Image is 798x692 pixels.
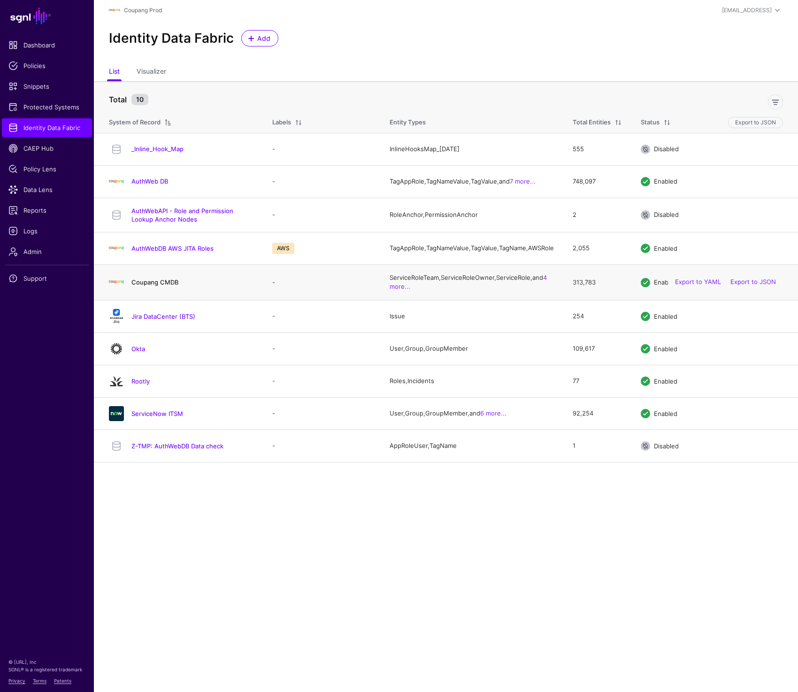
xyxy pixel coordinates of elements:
[54,678,71,684] a: Patents
[675,278,721,286] a: Export to YAML
[573,118,611,127] div: Total Entities
[131,245,214,252] a: AuthWebDB AWS JITA Roles
[654,345,677,352] span: Enabled
[109,5,120,16] img: svg+xml;base64,PHN2ZyBpZD0iTG9nbyIgeG1sbnM9Imh0dHA6Ly93d3cudzMub3JnLzIwMDAvc3ZnIiB3aWR0aD0iMTIxLj...
[510,177,536,185] a: 7 more...
[563,198,631,232] td: 2
[6,6,88,26] a: SGNL
[8,666,85,673] p: SGNL® is a registered trademark
[263,430,380,462] td: -
[654,278,677,286] span: Enabled
[8,247,85,256] span: Admin
[124,7,162,14] a: Coupang Prod
[131,278,178,286] a: Coupang CMDB
[563,365,631,397] td: 77
[109,275,124,290] img: svg+xml;base64,PHN2ZyBpZD0iTG9nbyIgeG1sbnM9Imh0dHA6Ly93d3cudzMub3JnLzIwMDAvc3ZnIiB3aWR0aD0iMTIxLj...
[2,139,92,158] a: CAEP Hub
[131,313,195,320] a: Jira DataCenter (BTS)
[2,77,92,96] a: Snippets
[563,300,631,332] td: 254
[109,374,124,389] img: svg+xml;base64,PHN2ZyB3aWR0aD0iMjQiIGhlaWdodD0iMjQiIHZpZXdCb3g9IjAgMCAyNCAyNCIgZmlsbD0ibm9uZSIgeG...
[2,118,92,137] a: Identity Data Fabric
[8,658,85,666] p: © [URL], Inc
[722,6,772,15] div: [EMAIL_ADDRESS]
[8,123,85,132] span: Identity Data Fabric
[654,442,679,449] span: Disabled
[131,442,223,450] a: Z-TMP: AuthWebDB Data check
[263,397,380,430] td: -
[380,232,563,264] td: TagAppRole, TagNameValue, TagValue, TagName, AWSRole
[8,274,85,283] span: Support
[2,56,92,75] a: Policies
[109,406,124,421] img: svg+xml;base64,PHN2ZyB3aWR0aD0iNjQiIGhlaWdodD0iNjQiIHZpZXdCb3g9IjAgMCA2NCA2NCIgZmlsbD0ibm9uZSIgeG...
[8,185,85,194] span: Data Lens
[2,222,92,240] a: Logs
[390,118,426,126] span: Entity Types
[272,243,294,254] span: AWS
[563,430,631,462] td: 1
[480,409,506,417] a: 6 more...
[131,145,184,153] a: _Inline_Hook_Map
[2,201,92,220] a: Reports
[563,133,631,165] td: 555
[2,98,92,116] a: Protected Systems
[109,341,124,356] img: svg+xml;base64,PHN2ZyB3aWR0aD0iNjQiIGhlaWdodD0iNjQiIHZpZXdCb3g9IjAgMCA2NCA2NCIgZmlsbD0ibm9uZSIgeG...
[380,165,563,198] td: TagAppRole, TagNameValue, TagValue, and
[272,118,291,127] div: Labels
[2,242,92,261] a: Admin
[109,31,234,46] h2: Identity Data Fabric
[730,278,776,286] a: Export to JSON
[728,117,783,128] button: Export to JSON
[563,332,631,365] td: 109,617
[109,174,124,189] img: svg+xml;base64,PHN2ZyBpZD0iTG9nbyIgeG1sbnM9Imh0dHA6Ly93d3cudzMub3JnLzIwMDAvc3ZnIiB3aWR0aD0iMTIxLj...
[8,40,85,50] span: Dashboard
[109,95,127,104] strong: Total
[8,61,85,70] span: Policies
[131,345,145,353] a: Okta
[8,144,85,153] span: CAEP Hub
[2,180,92,199] a: Data Lens
[380,300,563,332] td: Issue
[380,397,563,430] td: User, Group, GroupMember, and
[109,118,161,127] div: System of Record
[380,198,563,232] td: RoleAnchor, PermissionAnchor
[131,207,233,223] a: AuthWebAPI - Role and Permission Lookup Anchor Nodes
[109,63,120,81] a: List
[654,244,677,252] span: Enabled
[241,30,278,46] a: Add
[263,264,380,300] td: -
[137,63,166,81] a: Visualizer
[563,397,631,430] td: 92,254
[131,94,148,105] small: 10
[109,241,124,256] img: svg+xml;base64,PHN2ZyBpZD0iTG9nbyIgeG1sbnM9Imh0dHA6Ly93d3cudzMub3JnLzIwMDAvc3ZnIiB3aWR0aD0iMTIxLj...
[654,145,679,153] span: Disabled
[380,332,563,365] td: User, Group, GroupMember
[131,410,183,417] a: ServiceNow ITSM
[380,365,563,397] td: Roles, Incidents
[263,165,380,198] td: -
[654,409,677,417] span: Enabled
[256,33,272,43] span: Add
[109,309,124,324] img: svg+xml;base64,PHN2ZyB3aWR0aD0iMTQxIiBoZWlnaHQ9IjE2NCIgdmlld0JveD0iMCAwIDE0MSAxNjQiIGZpbGw9Im5vbm...
[8,102,85,112] span: Protected Systems
[263,365,380,397] td: -
[380,133,563,165] td: InlineHooksMap_[DATE]
[8,206,85,215] span: Reports
[8,226,85,236] span: Logs
[263,133,380,165] td: -
[263,198,380,232] td: -
[263,300,380,332] td: -
[563,232,631,264] td: 2,055
[2,36,92,54] a: Dashboard
[641,118,660,127] div: Status
[131,177,168,185] a: AuthWeb DB
[2,160,92,178] a: Policy Lens
[8,164,85,174] span: Policy Lens
[8,678,25,684] a: Privacy
[380,430,563,462] td: AppRoleUser, TagName
[563,264,631,300] td: 313,783
[263,332,380,365] td: -
[654,312,677,320] span: Enabled
[654,177,677,185] span: Enabled
[563,165,631,198] td: 748,097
